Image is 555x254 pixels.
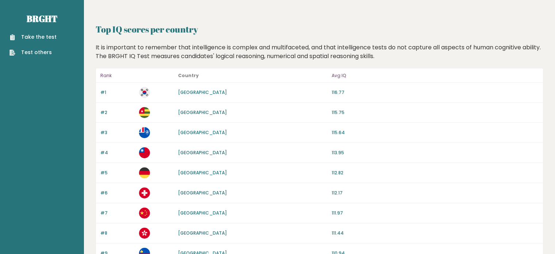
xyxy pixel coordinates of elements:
[178,89,227,95] a: [GEOGRAPHIC_DATA]
[178,109,227,115] a: [GEOGRAPHIC_DATA]
[100,149,135,156] p: #4
[139,147,150,158] img: tw.svg
[100,109,135,116] p: #2
[100,230,135,236] p: #8
[332,210,539,216] p: 111.97
[139,87,150,98] img: kr.svg
[100,210,135,216] p: #7
[96,23,543,36] h2: Top IQ scores per country
[332,129,539,136] p: 115.64
[178,170,227,176] a: [GEOGRAPHIC_DATA]
[139,187,150,198] img: ch.svg
[27,13,57,24] a: Brght
[332,170,539,176] p: 112.82
[139,228,150,239] img: hk.svg
[178,230,227,236] a: [GEOGRAPHIC_DATA]
[100,129,135,136] p: #3
[139,167,150,178] img: de.svg
[332,230,539,236] p: 111.44
[9,33,57,41] a: Take the test
[139,107,150,118] img: tg.svg
[178,149,227,156] a: [GEOGRAPHIC_DATA]
[332,190,539,196] p: 112.17
[332,109,539,116] p: 115.75
[93,43,546,61] div: It is important to remember that intelligence is complex and multifaceted, and that intelligence ...
[178,190,227,196] a: [GEOGRAPHIC_DATA]
[139,208,150,219] img: cn.svg
[139,127,150,138] img: tf.svg
[178,210,227,216] a: [GEOGRAPHIC_DATA]
[9,49,57,56] a: Test others
[100,190,135,196] p: #6
[332,89,539,96] p: 116.77
[100,71,135,80] p: Rank
[100,170,135,176] p: #5
[178,72,199,79] b: Country
[100,89,135,96] p: #1
[332,71,539,80] p: Avg IQ
[178,129,227,136] a: [GEOGRAPHIC_DATA]
[332,149,539,156] p: 113.95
